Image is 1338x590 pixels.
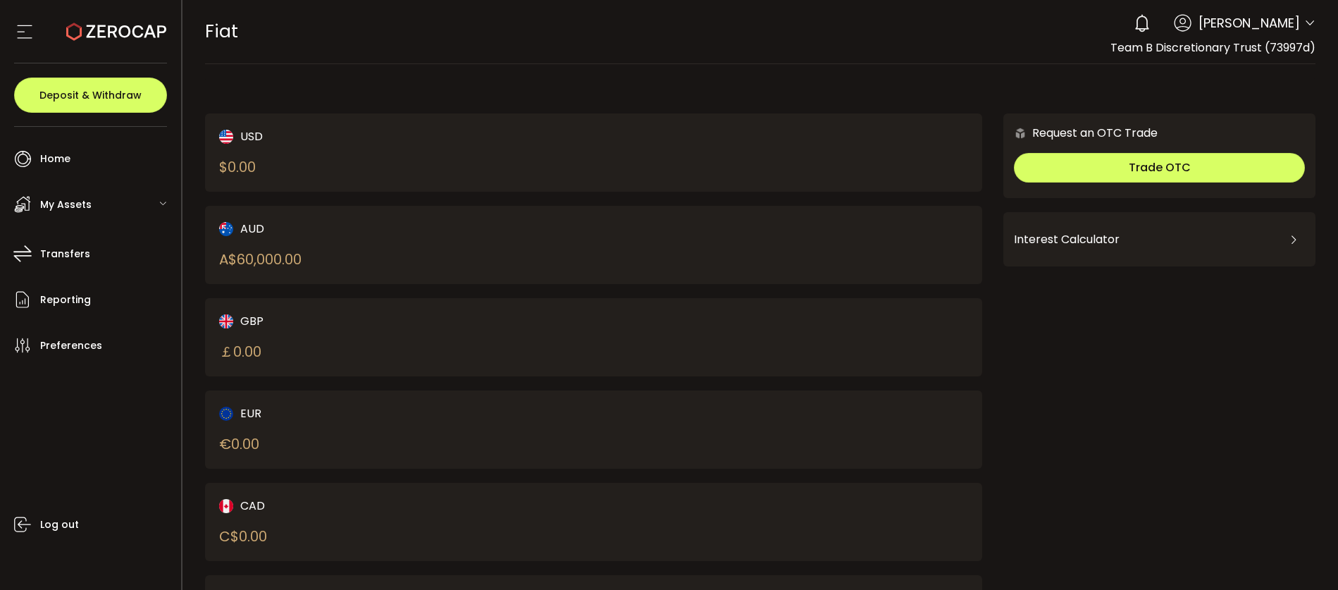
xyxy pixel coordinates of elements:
div: € 0.00 [219,434,259,455]
button: Deposit & Withdraw [14,78,167,113]
div: USD [219,128,557,145]
div: GBP [219,312,557,330]
span: Trade OTC [1129,159,1191,176]
span: Team B Discretionary Trust (73997d) [1110,39,1315,56]
span: Preferences [40,336,102,356]
div: ￡ 0.00 [219,341,261,362]
span: Home [40,149,70,169]
iframe: Chat Widget [1268,522,1338,590]
div: Interest Calculator [1014,223,1305,257]
img: aud_portfolio.svg [219,222,233,236]
div: AUD [219,220,557,238]
div: Request an OTC Trade [1003,124,1158,142]
div: CAD [219,497,557,515]
span: Fiat [205,19,238,44]
img: usd_portfolio.svg [219,130,233,144]
span: Deposit & Withdraw [39,90,142,100]
button: Trade OTC [1014,153,1305,183]
img: eur_portfolio.svg [219,407,233,421]
span: Reporting [40,290,91,310]
img: gbp_portfolio.svg [219,314,233,328]
span: My Assets [40,195,92,215]
div: EUR [219,405,557,422]
img: 6nGpN7MZ9FLuBP83NiajKbTRY4UzlzQtBKtCrLLspmCkSvCZHBKvY3NxgQaT5JnOQREvtQ257bXeeSTueZfAPizblJ+Fe8JwA... [1014,127,1027,140]
span: [PERSON_NAME] [1198,13,1300,32]
div: C$ 0.00 [219,526,267,547]
div: $ 0.00 [219,156,256,178]
span: Log out [40,515,79,535]
img: cad_portfolio.svg [219,499,233,513]
span: Transfers [40,244,90,264]
div: A$ 60,000.00 [219,249,302,270]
